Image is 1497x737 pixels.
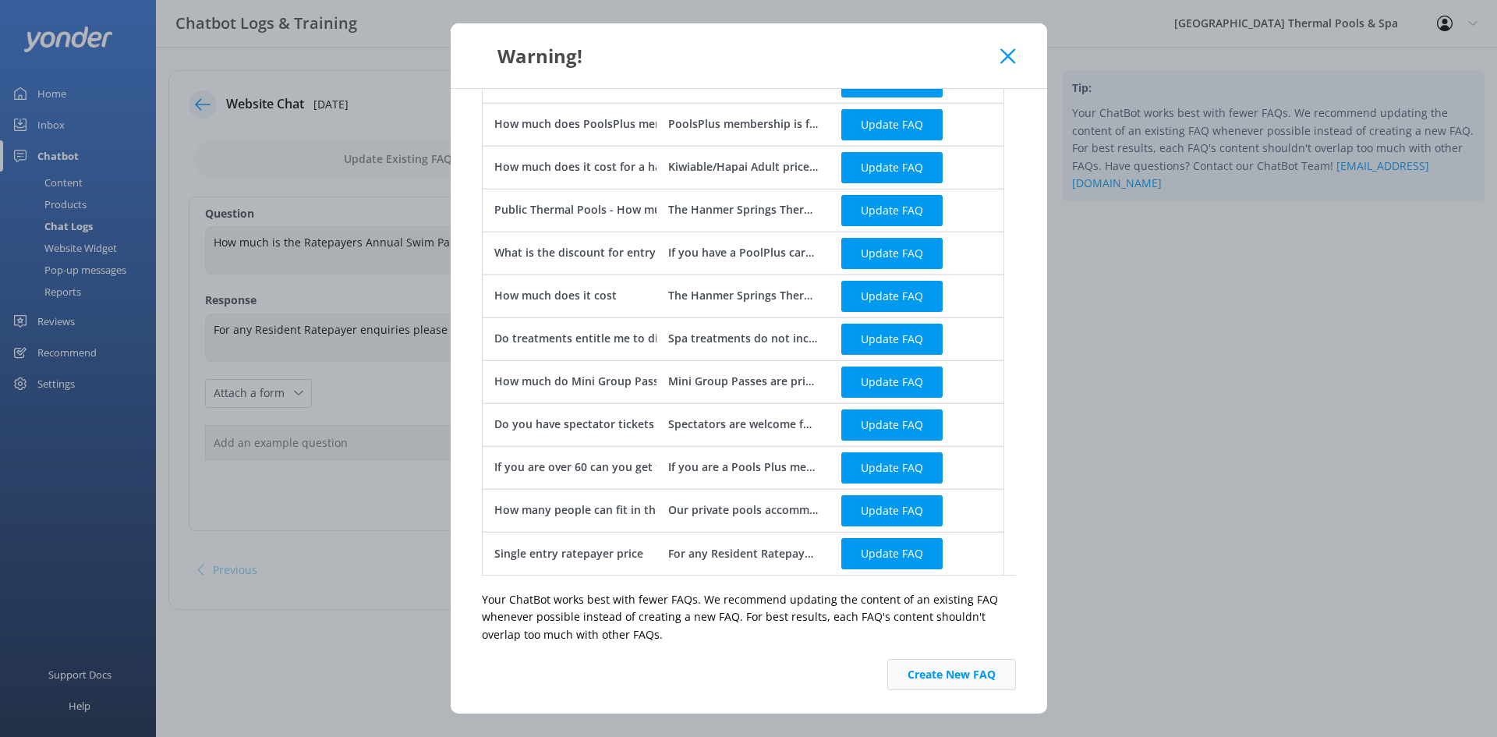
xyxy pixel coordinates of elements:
div: How much does it cost [494,287,617,304]
button: Close [1000,48,1015,64]
div: Do treatments entitle me to discounted pools entry? [494,330,777,347]
div: The Hanmer Springs Thermal Pool single entry prices start at $40 per adult (16+ yrs), $23 per chi... [667,287,818,304]
div: For any Resident Ratepayer enquiries. Please email the team at [EMAIL_ADDRESS][DOMAIN_NAME] [667,545,818,562]
div: The Hanmer Springs Thermal Pool single entry prices start at $40 per adult (16+ yrs), $23 per chi... [667,201,818,218]
div: row [482,403,1004,446]
div: What is the annual pass price for a child [494,73,709,90]
button: Update FAQ [841,409,943,440]
button: Update FAQ [841,108,943,140]
div: How much does PoolsPlus membership cost [494,115,731,133]
div: Warning! [482,43,1001,69]
div: row [482,446,1004,489]
div: Our private pools accommodate a maximum of eight people, depending on the pool. Our sauna and ste... [667,501,818,519]
button: Update FAQ [841,194,943,225]
button: Update FAQ [841,323,943,354]
div: Mini Group Passes are priced as follows... Mini Group Single Entry - $103 Mini Group Return Pass ... [667,373,818,390]
button: Update FAQ [841,538,943,569]
button: Create New FAQ [887,659,1016,690]
button: Update FAQ [841,66,943,97]
div: row [482,232,1004,275]
button: Update FAQ [841,366,943,397]
div: row [482,103,1004,146]
div: Single entry ratepayer price [494,545,643,562]
div: Do you have spectator tickets [494,416,654,433]
div: How much do Mini Group Passes cost [494,373,696,390]
div: row [482,146,1004,189]
div: row [482,317,1004,360]
button: Update FAQ [841,494,943,526]
button: Update FAQ [841,452,943,483]
div: row [482,532,1004,575]
p: Your ChatBot works best with fewer FAQs. We recommend updating the content of an existing FAQ whe... [482,591,1016,643]
div: If you are a Pools Plus member, you qualify for your discount with both in-store tickets and tick... [667,459,818,476]
div: Spectators are welcome for a fee of $3 per person if you're entering the pools but not swimming. ... [667,416,818,433]
button: Update FAQ [841,151,943,182]
div: How many people can fit in the pool [494,501,689,519]
div: PoolsPlus membership is free for [DEMOGRAPHIC_DATA] residents and gives you great discounts every... [667,115,818,133]
div: row [482,489,1004,532]
div: Kiwiable/Hapai Adult price is $22, Kiwiable/Hapai Child price is $12, if they are in need of a ca... [667,158,818,175]
div: row [482,360,1004,403]
div: Public Thermal Pools - How much do pool entry tickets cost [494,201,815,218]
button: Update FAQ [841,237,943,268]
div: row [482,189,1004,232]
div: How much does it cost for a hapai card user? [494,158,735,175]
div: Spa treatments do not include entry to the outdoor pools complex, but we offer a discounted entry... [667,330,818,347]
div: What is the discount for entry with a pools plus card [494,244,777,261]
button: Update FAQ [841,280,943,311]
div: If you have a PoolPlus card, the entry prices are as follows: - Adult (16+yrs): $32.00 - Child (5... [667,244,818,261]
div: row [482,275,1004,317]
div: If you are over 60 can you get the pools plus price on the day you go to the pool [494,459,925,476]
div: Individuals aged [DEMOGRAPHIC_DATA]+ require adult tickets. Annual Swim passes would be $309 for ... [667,73,818,90]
